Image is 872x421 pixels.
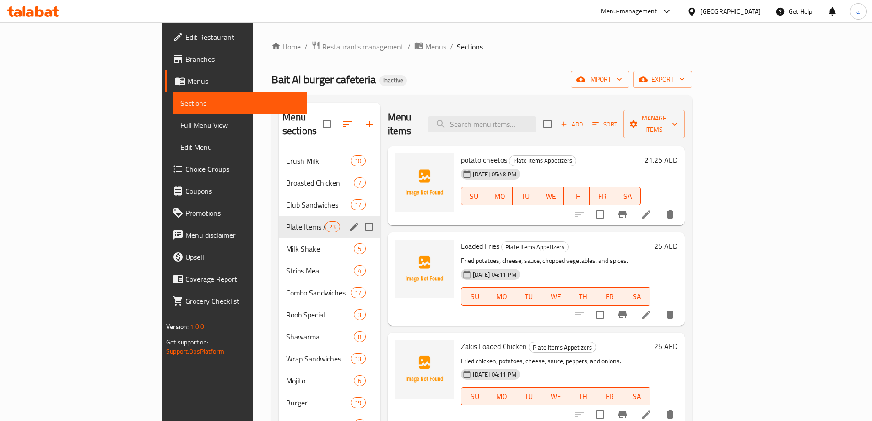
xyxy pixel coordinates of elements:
[180,120,300,131] span: Full Menu View
[659,203,681,225] button: delete
[465,290,485,303] span: SU
[619,190,637,203] span: SA
[351,289,365,297] span: 17
[286,375,354,386] span: Mojito
[185,252,300,262] span: Upsell
[538,115,557,134] span: Select section
[379,75,407,86] div: Inactive
[640,74,685,85] span: export
[286,309,354,320] span: Roob Special
[615,187,641,205] button: SA
[286,397,351,408] div: Burger
[515,387,542,405] button: TU
[590,117,620,131] button: Sort
[286,199,351,210] span: Club Sandwiches
[279,370,380,392] div: Mojito6
[165,180,307,202] a: Coupons
[492,290,512,303] span: MO
[488,287,515,306] button: MO
[542,387,569,405] button: WE
[600,390,620,403] span: FR
[322,41,404,52] span: Restaurants management
[461,255,650,267] p: Fried potatoes, cheese, sauce, chopped vegetables, and spices.
[513,187,538,205] button: TU
[185,273,300,284] span: Coverage Report
[623,387,650,405] button: SA
[601,6,657,17] div: Menu-management
[351,399,365,407] span: 19
[407,41,411,52] li: /
[351,397,365,408] div: items
[165,202,307,224] a: Promotions
[516,190,535,203] span: TU
[461,355,650,367] p: Fried chicken, potatoes, cheese, sauce, peppers, and onions.
[354,331,365,342] div: items
[596,387,623,405] button: FR
[279,392,380,414] div: Burger19
[165,70,307,92] a: Menus
[354,333,365,341] span: 8
[465,190,483,203] span: SU
[271,41,692,53] nav: breadcrumb
[187,76,300,87] span: Menus
[469,170,520,179] span: [DATE] 05:48 PM
[627,290,647,303] span: SA
[488,387,515,405] button: MO
[185,186,300,197] span: Coupons
[559,119,584,130] span: Add
[354,375,365,386] div: items
[286,265,354,276] span: Strips Meal
[165,224,307,246] a: Menu disclaimer
[279,260,380,282] div: Strips Meal4
[641,209,652,220] a: Edit menu item
[593,190,612,203] span: FR
[185,208,300,219] span: Promotions
[388,110,417,138] h2: Menu items
[165,290,307,312] a: Grocery Checklist
[165,246,307,268] a: Upsell
[590,305,610,324] span: Select to update
[450,41,453,52] li: /
[286,331,354,342] span: Shawarma
[641,409,652,420] a: Edit menu item
[573,290,593,303] span: TH
[700,6,761,16] div: [GEOGRAPHIC_DATA]
[286,177,354,188] span: Broasted Chicken
[279,216,380,238] div: Plate Items Appetizers23edit
[633,71,692,88] button: export
[286,287,351,298] span: Combo Sandwiches
[596,287,623,306] button: FR
[465,390,485,403] span: SU
[590,205,610,224] span: Select to update
[351,199,365,210] div: items
[461,187,487,205] button: SU
[457,41,483,52] span: Sections
[623,287,650,306] button: SA
[461,287,488,306] button: SU
[165,158,307,180] a: Choice Groups
[279,150,380,172] div: Crush Milk10
[180,98,300,109] span: Sections
[600,290,620,303] span: FR
[185,230,300,241] span: Menu disclaimer
[612,304,634,326] button: Branch-specific-item
[578,74,622,85] span: import
[271,69,376,90] span: Bait Al burger cafeteria
[279,304,380,326] div: Roob Special3
[166,321,189,333] span: Version:
[557,117,586,131] button: Add
[509,155,576,166] div: Plate Items Appetizers
[180,142,300,153] span: Edit Menu
[351,355,365,363] span: 13
[286,353,351,364] span: Wrap Sandwiches
[173,92,307,114] a: Sections
[571,71,629,88] button: import
[279,326,380,348] div: Shawarma8
[165,268,307,290] a: Coverage Report
[279,348,380,370] div: Wrap Sandwiches13
[491,190,509,203] span: MO
[564,187,590,205] button: TH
